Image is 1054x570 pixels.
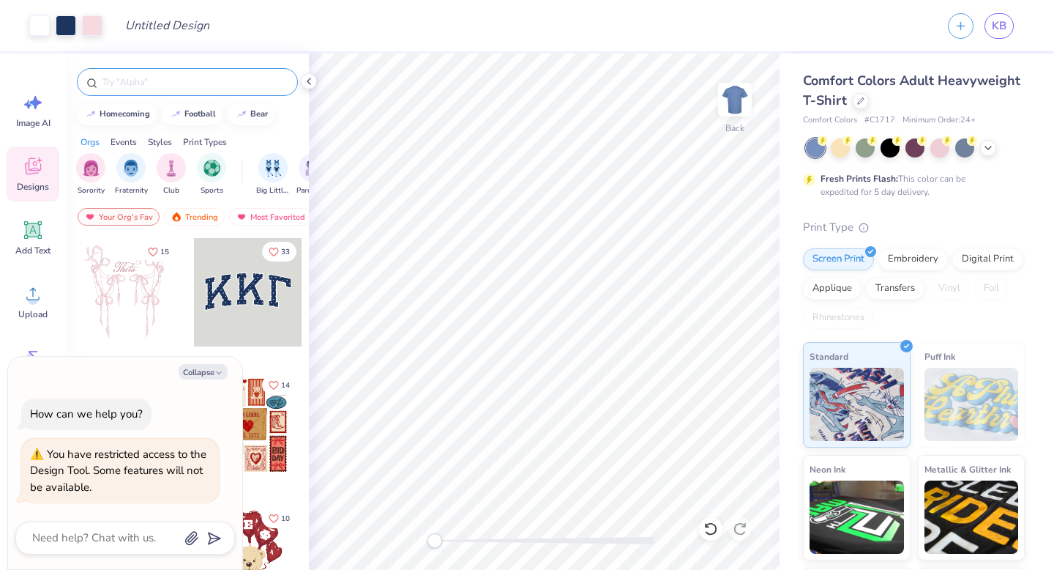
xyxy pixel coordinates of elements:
div: Applique [803,278,861,300]
button: Like [262,508,296,528]
button: Collapse [179,364,228,380]
div: Transfers [866,278,924,300]
img: most_fav.gif [84,212,96,222]
div: Events [111,136,137,149]
img: Metallic & Glitter Ink [924,481,1019,554]
span: Image AI [16,117,51,129]
img: Puff Ink [924,368,1019,441]
span: Designs [17,181,49,193]
strong: Fresh Prints Flash: [821,173,898,185]
div: bear [250,110,268,118]
img: Back [720,85,750,114]
span: Fraternity [115,185,148,196]
div: Digital Print [952,248,1023,270]
div: filter for Big Little Reveal [256,153,290,196]
img: Neon Ink [810,481,904,554]
div: football [184,110,216,118]
div: Your Org's Fav [78,208,160,226]
img: Club Image [163,160,179,177]
button: homecoming [77,103,157,125]
img: Sorority Image [83,160,100,177]
div: You have restricted access to the Design Tool. Some features will not be available. [30,447,206,495]
span: Upload [18,308,48,320]
div: Accessibility label [427,533,442,548]
span: Club [163,185,179,196]
span: 14 [281,382,290,389]
button: Like [262,242,296,262]
button: filter button [157,153,186,196]
input: Try "Alpha" [101,75,288,89]
img: most_fav.gif [236,212,247,222]
span: 10 [281,515,290,522]
button: filter button [296,153,330,196]
span: Comfort Colors [803,114,857,127]
div: homecoming [100,110,150,118]
img: Standard [810,368,904,441]
span: Big Little Reveal [256,185,290,196]
div: Rhinestones [803,307,874,329]
div: filter for Sports [197,153,226,196]
div: Styles [148,136,172,149]
img: trend_line.gif [85,110,97,119]
img: trend_line.gif [236,110,247,119]
span: 33 [281,248,290,256]
span: Parent's Weekend [296,185,330,196]
img: trend_line.gif [170,110,182,119]
div: Vinyl [929,278,970,300]
input: Untitled Design [113,11,221,40]
span: Standard [810,349,848,364]
button: filter button [115,153,148,196]
span: Sports [201,185,223,196]
span: Puff Ink [924,349,955,364]
div: Print Types [183,136,227,149]
div: How can we help you? [30,407,143,421]
span: Metallic & Glitter Ink [924,462,1011,477]
a: KB [984,13,1014,39]
div: Back [725,122,744,135]
button: bear [228,103,274,125]
div: Most Favorited [229,208,312,226]
div: filter for Parent's Weekend [296,153,330,196]
span: Neon Ink [810,462,845,477]
button: filter button [197,153,226,196]
button: filter button [76,153,105,196]
span: KB [992,18,1006,34]
div: Print Type [803,219,1025,236]
div: Orgs [81,136,100,149]
img: Parent's Weekend Image [305,160,322,177]
button: Like [262,375,296,395]
span: 15 [160,248,169,256]
div: Screen Print [803,248,874,270]
img: Big Little Reveal Image [265,160,281,177]
button: filter button [256,153,290,196]
span: Comfort Colors Adult Heavyweight T-Shirt [803,72,1020,109]
div: filter for Club [157,153,186,196]
span: # C1717 [864,114,895,127]
img: Fraternity Image [123,160,139,177]
div: This color can be expedited for 5 day delivery. [821,172,1001,199]
button: football [162,103,223,125]
button: Like [141,242,176,262]
div: filter for Fraternity [115,153,148,196]
img: Sports Image [203,160,220,177]
div: Embroidery [878,248,948,270]
span: Add Text [15,245,51,256]
img: trending.gif [171,212,182,222]
div: Foil [974,278,1009,300]
div: filter for Sorority [76,153,105,196]
div: Trending [164,208,225,226]
span: Sorority [78,185,105,196]
span: Minimum Order: 24 + [902,114,976,127]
